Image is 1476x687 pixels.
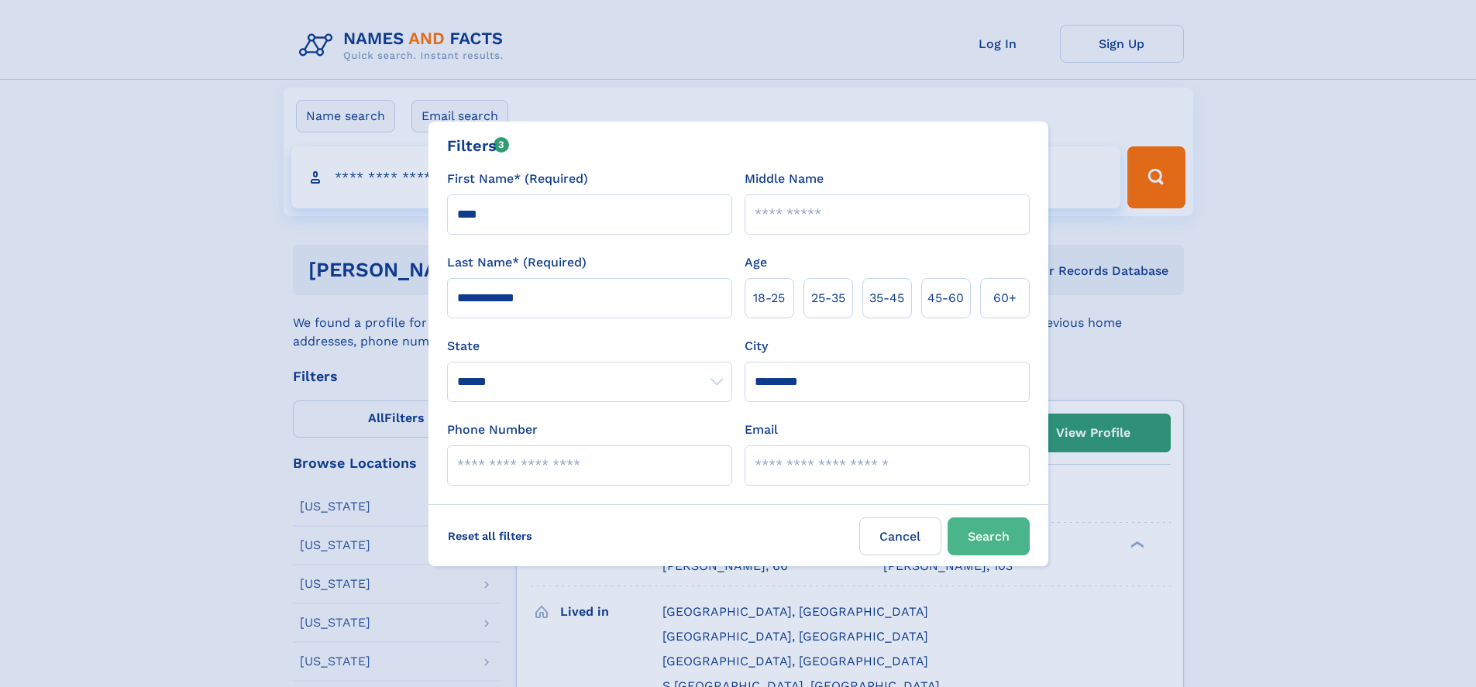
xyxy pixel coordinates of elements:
button: Search [948,517,1030,555]
label: Reset all filters [438,517,542,555]
span: 35‑45 [869,289,904,307]
div: Filters [447,134,510,157]
label: Middle Name [745,170,824,188]
span: 25‑35 [811,289,845,307]
span: 60+ [993,289,1017,307]
label: Age [745,253,767,272]
label: Phone Number [447,421,538,439]
label: First Name* (Required) [447,170,588,188]
label: Last Name* (Required) [447,253,587,272]
span: 18‑25 [753,289,785,307]
span: 45‑60 [927,289,964,307]
label: Email [745,421,778,439]
label: Cancel [859,517,941,555]
label: State [447,337,732,356]
label: City [745,337,768,356]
